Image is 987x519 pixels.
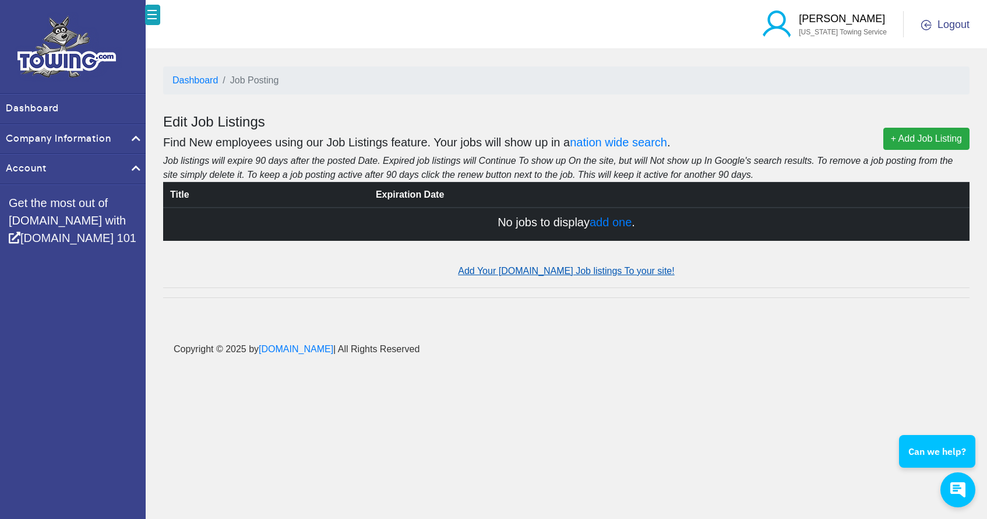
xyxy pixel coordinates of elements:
p: Copyright © 2025 by | All Rights Reserved [174,342,987,356]
a: nation wide search [570,136,667,149]
h5: No jobs to display . [170,215,963,229]
a: [PERSON_NAME] [US_STATE] Towing Service [799,11,887,36]
span: Logout [937,17,970,32]
p: [PERSON_NAME] [799,11,887,27]
nav: breadcrumb [163,66,970,94]
a: Dashboard [172,75,218,85]
h4: Edit Job Listings [163,114,695,131]
h5: Find New employees using our Job Listings feature. Your jobs will show up in a . [163,135,695,149]
th: Expiration Date [369,182,882,208]
img: OGOUT.png [921,20,932,30]
a: + Add Job Listing [883,128,970,150]
i: Job listings will expire 90 days after the posted Date. Expired job listings will Continue To sho... [163,156,953,180]
span: [US_STATE] Towing Service [799,28,887,36]
th: Title [163,182,369,208]
iframe: Conversations [885,403,987,519]
img: logo.png [12,12,122,82]
a: Add Your [DOMAIN_NAME] Job listings To your site! [458,266,674,276]
a: [DOMAIN_NAME] 101 [9,232,136,244]
img: blue-user.png [760,9,799,43]
a: [DOMAIN_NAME] [259,344,333,354]
a: add one [590,216,632,229]
li: Job Posting [218,73,279,87]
